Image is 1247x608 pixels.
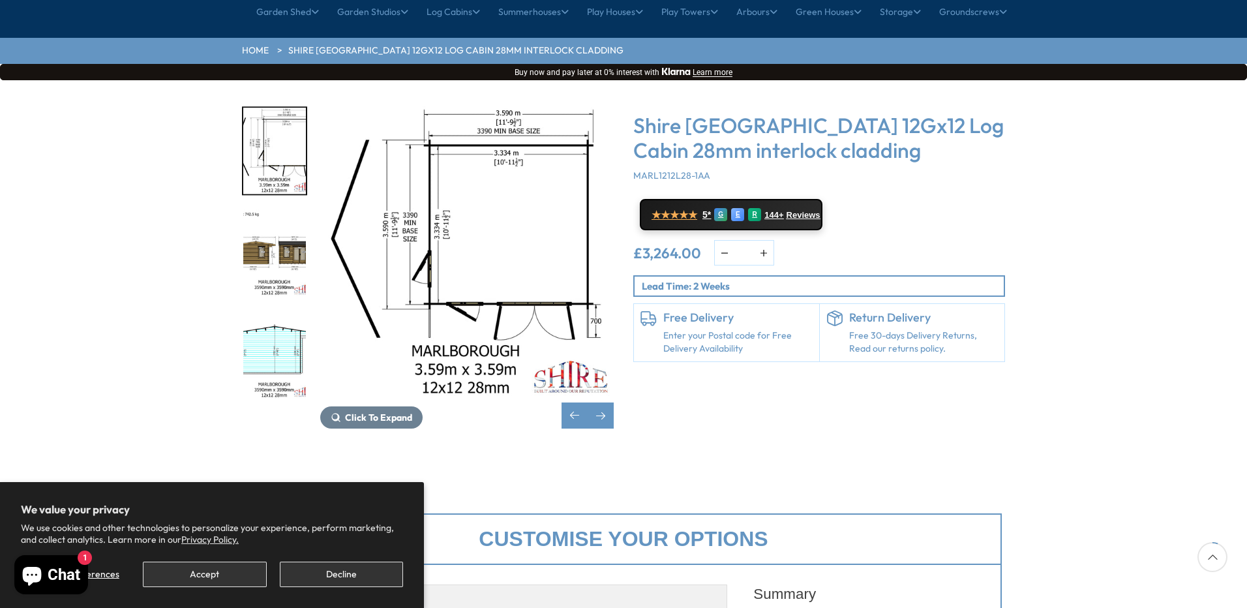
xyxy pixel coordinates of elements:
button: Click To Expand [320,406,423,429]
div: Previous slide [562,403,588,429]
inbox-online-store-chat: Shopify online store chat [10,555,92,598]
span: 144+ [764,210,783,220]
h6: Free Delivery [663,311,813,325]
a: Shire [GEOGRAPHIC_DATA] 12Gx12 Log Cabin 28mm interlock cladding [288,44,623,57]
a: ★★★★★ 5* G E R 144+ Reviews [640,199,822,230]
a: Enter your Postal code for Free Delivery Availability [663,329,813,355]
div: E [731,208,744,221]
div: 2 / 18 [242,106,307,196]
div: Customise your options [245,513,1002,565]
img: 12x12MarlboroughOPTELEVATIONSMMFT28mmTEMP_a041115d-193e-4c00-ba7d-347e4517689d_200x200.jpg [243,210,306,297]
span: ★★★★★ [652,209,697,221]
h6: Return Delivery [849,311,999,325]
p: We use cookies and other technologies to personalize your experience, perform marketing, and coll... [21,522,403,545]
div: R [748,208,761,221]
span: Click To Expand [345,412,412,423]
a: Privacy Policy. [181,534,239,545]
h3: Shire [GEOGRAPHIC_DATA] 12Gx12 Log Cabin 28mm interlock cladding [633,113,1005,163]
div: Next slide [588,403,614,429]
h2: We value your privacy [21,503,403,516]
div: G [714,208,727,221]
p: Free 30-days Delivery Returns, Read our returns policy. [849,329,999,355]
p: Lead Time: 2 Weeks [642,279,1004,293]
img: 12x12MarlboroughOPTFLOORPLANMFT28mmTEMP_5a83137f-d55f-493c-9331-6cd515c54ccf_200x200.jpg [243,108,306,194]
a: HOME [242,44,269,57]
div: 2 / 18 [320,106,614,429]
ins: £3,264.00 [633,246,701,260]
img: Shire Marlborough 12Gx12 Log Cabin 28mm interlock cladding - Best Shed [320,106,614,400]
span: MARL1212L28-1AA [633,170,710,181]
div: 3 / 18 [242,209,307,298]
span: Reviews [787,210,820,220]
div: 4 / 18 [242,311,307,400]
button: Accept [143,562,266,587]
img: 12x12MarlboroughINTERNALSMMFT28mmTEMP_b500e6bf-b96f-4bf6-bd0c-ce66061d0bad_200x200.jpg [243,312,306,399]
button: Decline [280,562,403,587]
